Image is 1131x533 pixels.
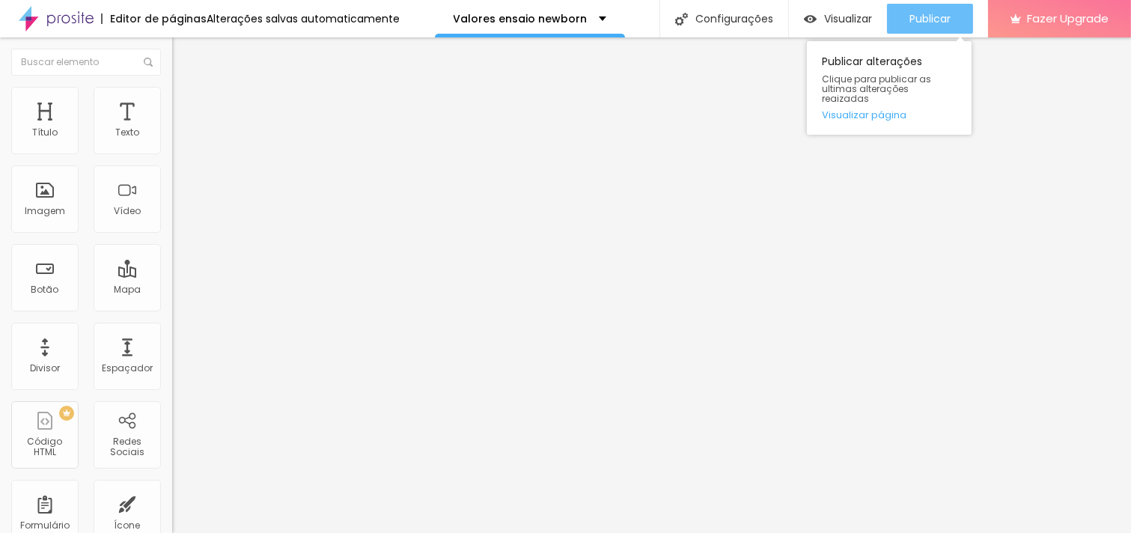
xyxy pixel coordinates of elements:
[887,4,973,34] button: Publicar
[1027,12,1109,25] span: Fazer Upgrade
[114,284,141,295] div: Mapa
[824,13,872,25] span: Visualizar
[172,37,1131,533] iframe: Editor
[909,13,951,25] span: Publicar
[115,520,141,531] div: Ícone
[15,436,74,458] div: Código HTML
[32,127,58,138] div: Título
[144,58,153,67] img: Icone
[115,127,139,138] div: Texto
[11,49,161,76] input: Buscar elemento
[20,520,70,531] div: Formulário
[25,206,65,216] div: Imagem
[101,13,207,24] div: Editor de páginas
[804,13,817,25] img: view-1.svg
[114,206,141,216] div: Vídeo
[807,41,972,135] div: Publicar alterações
[454,13,588,24] p: Valores ensaio newborn
[822,74,957,104] span: Clique para publicar as ultimas alterações reaizadas
[31,284,59,295] div: Botão
[789,4,887,34] button: Visualizar
[207,13,400,24] div: Alterações salvas automaticamente
[675,13,688,25] img: Icone
[97,436,156,458] div: Redes Sociais
[30,363,60,374] div: Divisor
[822,110,957,120] a: Visualizar página
[102,363,153,374] div: Espaçador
